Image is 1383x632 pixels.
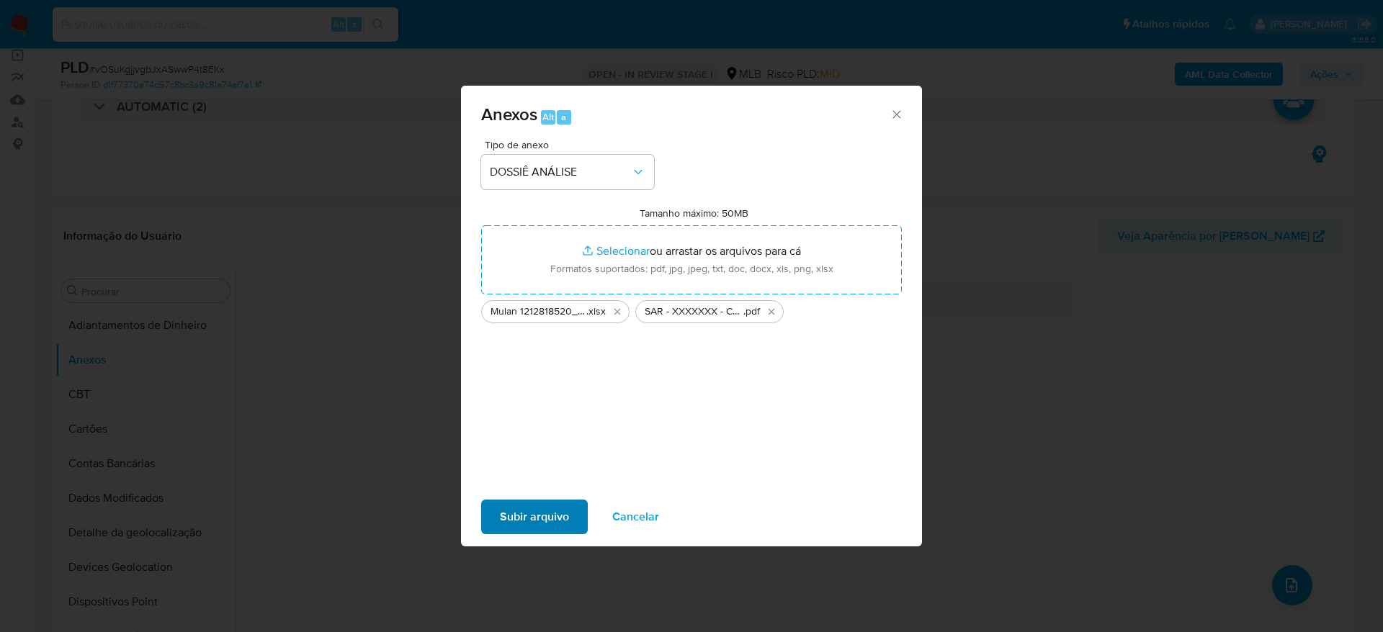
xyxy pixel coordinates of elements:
[481,500,588,534] button: Subir arquivo
[490,165,631,179] span: DOSSIÊ ANÁLISE
[481,294,902,323] ul: Arquivos selecionados
[542,110,554,124] span: Alt
[491,304,586,319] span: Mulan 1212818520_2025_08_25_06_17_16
[481,155,654,189] button: DOSSIÊ ANÁLISE
[763,303,780,320] button: Excluir SAR - XXXXXXX - CPF 06115192161 - FRANCISCO JOACI GOMES.pdf
[640,207,748,220] label: Tamanho máximo: 50MB
[485,140,658,150] span: Tipo de anexo
[645,304,743,319] span: SAR - XXXXXXX - CPF 06115192161 - [PERSON_NAME]
[890,107,903,120] button: Fechar
[612,501,659,533] span: Cancelar
[561,110,566,124] span: a
[481,101,537,127] span: Anexos
[594,500,678,534] button: Cancelar
[743,304,760,319] span: .pdf
[500,501,569,533] span: Subir arquivo
[609,303,626,320] button: Excluir Mulan 1212818520_2025_08_25_06_17_16.xlsx
[586,304,606,319] span: .xlsx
